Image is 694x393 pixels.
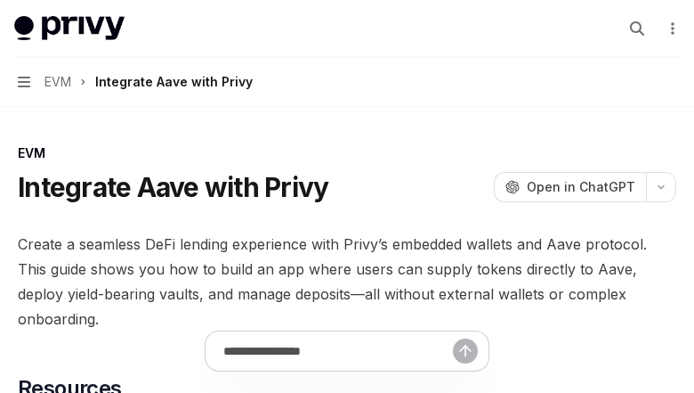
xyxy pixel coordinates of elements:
span: EVM [44,71,71,93]
button: Open in ChatGPT [494,172,646,202]
div: Integrate Aave with Privy [95,71,253,93]
h1: Integrate Aave with Privy [18,171,328,203]
span: Open in ChatGPT [527,178,635,196]
button: More actions [662,16,680,41]
div: EVM [18,144,676,162]
button: Send message [453,339,478,364]
img: light logo [14,16,125,41]
span: Create a seamless DeFi lending experience with Privy’s embedded wallets and Aave protocol. This g... [18,232,676,332]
